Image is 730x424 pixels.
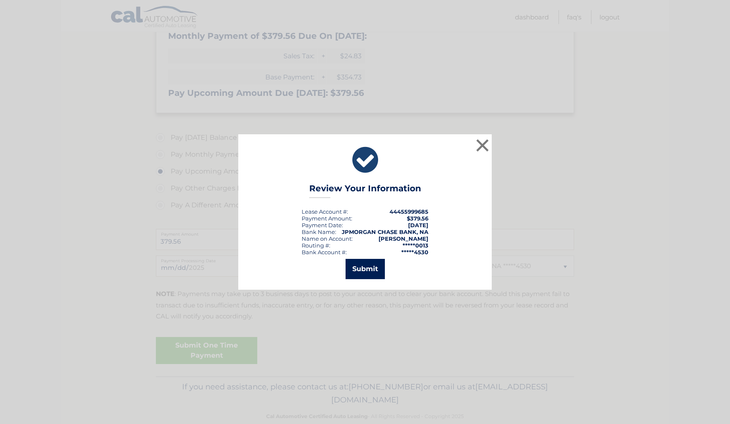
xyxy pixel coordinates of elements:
[390,208,428,215] strong: 44455999685
[342,228,428,235] strong: JPMORGAN CHASE BANK, NA
[302,215,352,222] div: Payment Amount:
[408,222,428,228] span: [DATE]
[346,259,385,279] button: Submit
[302,222,343,228] div: :
[302,249,347,255] div: Bank Account #:
[302,208,348,215] div: Lease Account #:
[302,222,342,228] span: Payment Date
[302,228,336,235] div: Bank Name:
[302,242,330,249] div: Routing #:
[309,183,421,198] h3: Review Your Information
[379,235,428,242] strong: [PERSON_NAME]
[474,137,491,154] button: ×
[302,235,353,242] div: Name on Account:
[407,215,428,222] span: $379.56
